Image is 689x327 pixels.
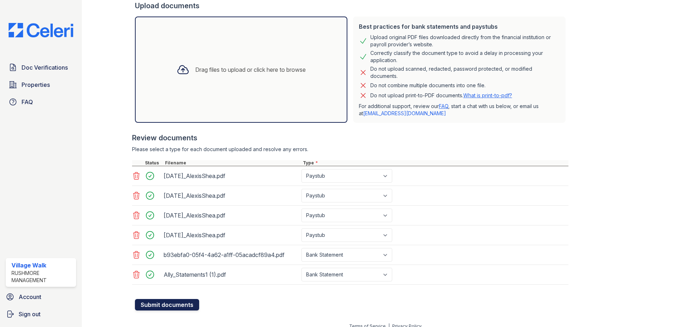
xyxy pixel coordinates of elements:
[164,160,301,166] div: Filename
[463,92,512,98] a: What is print-to-pdf?
[22,98,33,106] span: FAQ
[132,146,568,153] div: Please select a type for each document uploaded and resolve any errors.
[164,210,299,221] div: [DATE]_AlexisShea.pdf
[164,249,299,261] div: b93ebfa0-05f4-4a62-a1ff-05acadcf89a4.pdf
[3,307,79,321] a: Sign out
[6,60,76,75] a: Doc Verifications
[301,160,568,166] div: Type
[6,78,76,92] a: Properties
[363,110,446,116] a: [EMAIL_ADDRESS][DOMAIN_NAME]
[439,103,448,109] a: FAQ
[19,310,41,318] span: Sign out
[164,170,299,182] div: [DATE]_AlexisShea.pdf
[11,261,73,270] div: Village Walk
[370,34,560,48] div: Upload original PDF files downloaded directly from the financial institution or payroll provider’...
[132,133,568,143] div: Review documents
[135,1,568,11] div: Upload documents
[370,92,512,99] p: Do not upload print-to-PDF documents.
[19,293,41,301] span: Account
[135,299,199,310] button: Submit documents
[11,270,73,284] div: Rushmore Management
[370,50,560,64] div: Correctly classify the document type to avoid a delay in processing your application.
[370,81,486,90] div: Do not combine multiple documents into one file.
[6,95,76,109] a: FAQ
[3,23,79,37] img: CE_Logo_Blue-a8612792a0a2168367f1c8372b55b34899dd931a85d93a1a3d3e32e68fde9ad4.png
[3,290,79,304] a: Account
[359,103,560,117] p: For additional support, review our , start a chat with us below, or email us at
[164,269,299,280] div: Ally_Statements1 (1).pdf
[22,63,68,72] span: Doc Verifications
[195,65,306,74] div: Drag files to upload or click here to browse
[144,160,164,166] div: Status
[359,22,560,31] div: Best practices for bank statements and paystubs
[164,190,299,201] div: [DATE]_AlexisShea.pdf
[370,65,560,80] div: Do not upload scanned, redacted, password protected, or modified documents.
[22,80,50,89] span: Properties
[164,229,299,241] div: [DATE]_AlexisShea.pdf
